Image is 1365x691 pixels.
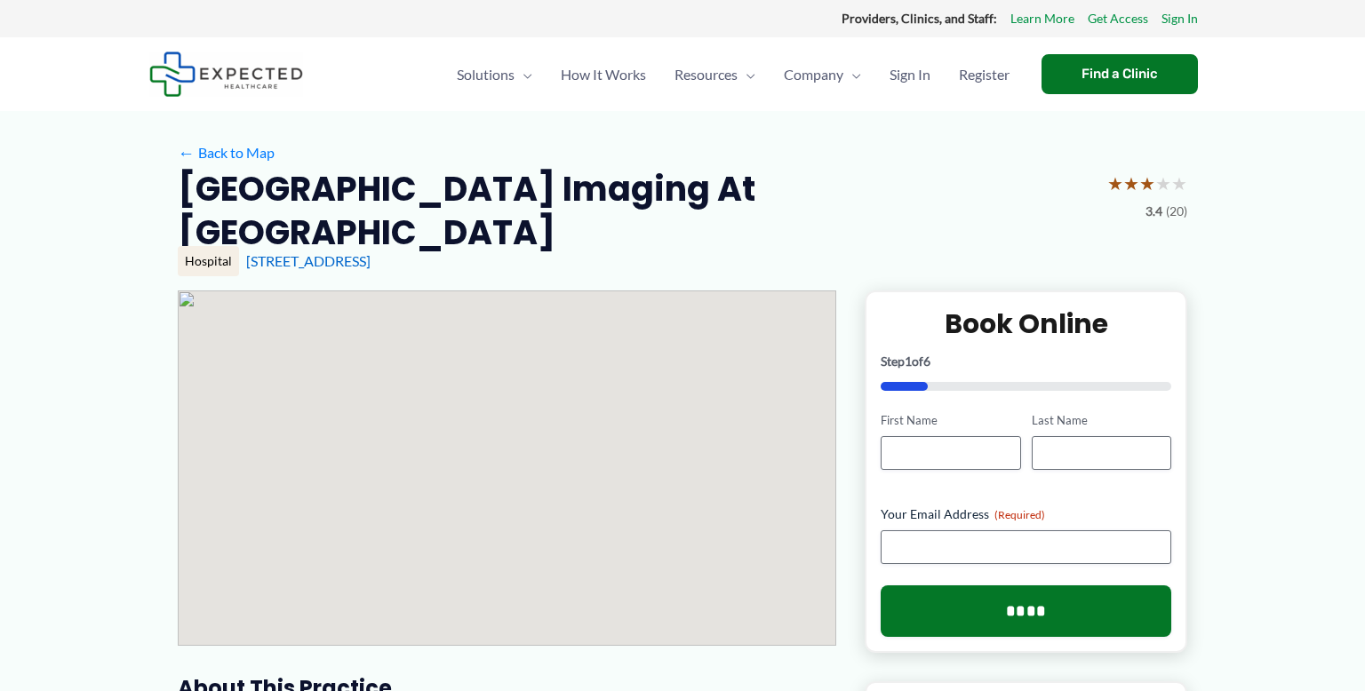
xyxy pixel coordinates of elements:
[149,52,303,97] img: Expected Healthcare Logo - side, dark font, small
[246,252,371,269] a: [STREET_ADDRESS]
[1171,167,1187,200] span: ★
[660,44,770,106] a: ResourcesMenu Toggle
[1139,167,1155,200] span: ★
[770,44,875,106] a: CompanyMenu Toggle
[675,44,738,106] span: Resources
[905,353,912,369] span: 1
[1107,167,1123,200] span: ★
[1166,200,1187,223] span: (20)
[1088,7,1148,30] a: Get Access
[561,44,646,106] span: How It Works
[784,44,843,106] span: Company
[515,44,532,106] span: Menu Toggle
[945,44,1024,106] a: Register
[178,246,239,276] div: Hospital
[443,44,1024,106] nav: Primary Site Navigation
[738,44,755,106] span: Menu Toggle
[178,139,275,166] a: ←Back to Map
[443,44,547,106] a: SolutionsMenu Toggle
[1161,7,1198,30] a: Sign In
[881,306,1171,341] h2: Book Online
[1032,412,1171,429] label: Last Name
[1042,54,1198,94] a: Find a Clinic
[881,505,1171,523] label: Your Email Address
[875,44,945,106] a: Sign In
[1155,167,1171,200] span: ★
[842,11,997,26] strong: Providers, Clinics, and Staff:
[843,44,861,106] span: Menu Toggle
[923,353,930,369] span: 6
[881,355,1171,368] p: Step of
[178,167,1093,255] h2: [GEOGRAPHIC_DATA] Imaging at [GEOGRAPHIC_DATA]
[547,44,660,106] a: How It Works
[890,44,930,106] span: Sign In
[457,44,515,106] span: Solutions
[1145,200,1162,223] span: 3.4
[994,508,1045,521] span: (Required)
[959,44,1010,106] span: Register
[1010,7,1074,30] a: Learn More
[178,144,195,161] span: ←
[1123,167,1139,200] span: ★
[881,412,1020,429] label: First Name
